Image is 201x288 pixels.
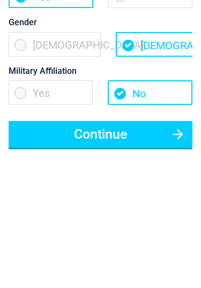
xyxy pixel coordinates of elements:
label: Gender [9,16,192,30]
label: Military Affiliation [9,64,192,79]
span: No [108,81,192,105]
span: [DEMOGRAPHIC_DATA] [9,33,101,57]
button: Continue [9,122,192,148]
span: Yes [9,81,93,105]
